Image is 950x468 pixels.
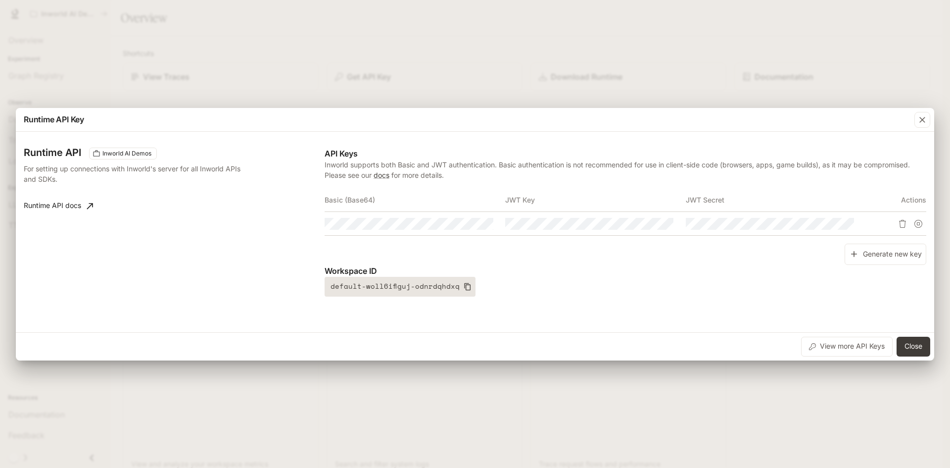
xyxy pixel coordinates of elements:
[845,244,926,265] button: Generate new key
[866,188,926,212] th: Actions
[686,188,866,212] th: JWT Secret
[325,148,926,159] p: API Keys
[98,149,155,158] span: Inworld AI Demos
[20,196,97,216] a: Runtime API docs
[505,188,686,212] th: JWT Key
[325,277,475,297] button: default-woll6iflguj-odnrdqhdxq
[325,159,926,180] p: Inworld supports both Basic and JWT authentication. Basic authentication is not recommended for u...
[325,188,505,212] th: Basic (Base64)
[24,113,84,125] p: Runtime API Key
[374,171,389,179] a: docs
[24,163,243,184] p: For setting up connections with Inworld's server for all Inworld APIs and SDKs.
[89,148,157,159] div: These keys will apply to your current workspace only
[897,337,930,357] button: Close
[24,148,81,157] h3: Runtime API
[325,265,926,277] p: Workspace ID
[895,216,910,232] button: Delete API key
[910,216,926,232] button: Suspend API key
[801,337,893,357] button: View more API Keys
